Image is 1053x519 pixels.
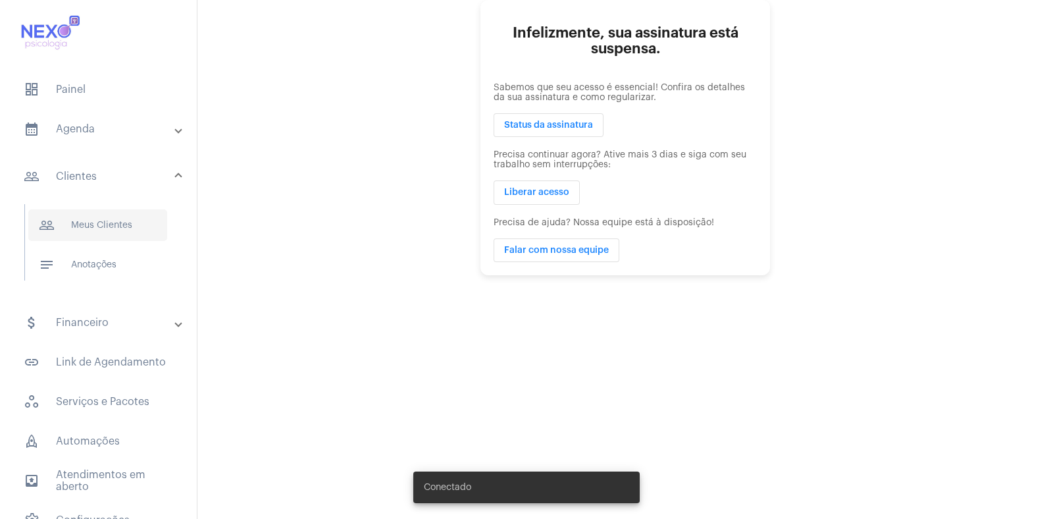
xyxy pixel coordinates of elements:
mat-panel-title: Clientes [24,169,176,184]
span: Meus Clientes [28,209,167,241]
span: Conectado [424,481,471,494]
mat-expansion-panel-header: sidenav iconAgenda [8,113,197,145]
span: sidenav icon [24,394,39,410]
div: sidenav iconClientes [8,198,197,299]
p: Precisa de ajuda? Nossa equipe está à disposição! [494,218,757,228]
mat-expansion-panel-header: sidenav iconClientes [8,155,197,198]
mat-panel-title: Agenda [24,121,176,137]
span: Serviços e Pacotes [13,386,184,418]
span: Painel [13,74,184,105]
span: Liberar acesso [504,188,569,198]
mat-icon: sidenav icon [24,315,39,331]
mat-icon: sidenav icon [24,121,39,137]
button: Liberar acesso [494,180,580,204]
span: Status da assinatura [504,121,593,130]
span: sidenav icon [24,433,39,449]
mat-panel-title: Financeiro [24,315,176,331]
span: Atendimentos em aberto [13,465,184,497]
span: sidenav icon [24,82,39,97]
p: Precisa continuar agora? Ative mais 3 dias e siga com seu trabalho sem interrupções: [494,150,757,170]
img: 616cf56f-bdc5-9e2e-9429-236ee6dd82e0.jpg [11,7,88,59]
span: Falar com nossa equipe [504,246,609,255]
p: Sabemos que seu acesso é essencial! Confira os detalhes da sua assinatura e como regularizar. [494,83,757,103]
mat-icon: sidenav icon [24,169,39,184]
button: Falar com nossa equipe [494,238,619,262]
span: Anotações [28,249,167,281]
mat-icon: sidenav icon [39,257,55,273]
h2: Infelizmente, sua assinatura está suspensa. [494,25,757,57]
span: Link de Agendamento [13,346,184,378]
mat-icon: sidenav icon [24,354,39,370]
span: Automações [13,425,184,457]
mat-expansion-panel-header: sidenav iconFinanceiro [8,307,197,339]
mat-icon: sidenav icon [24,473,39,489]
button: Status da assinatura [494,113,604,137]
mat-icon: sidenav icon [39,217,55,233]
